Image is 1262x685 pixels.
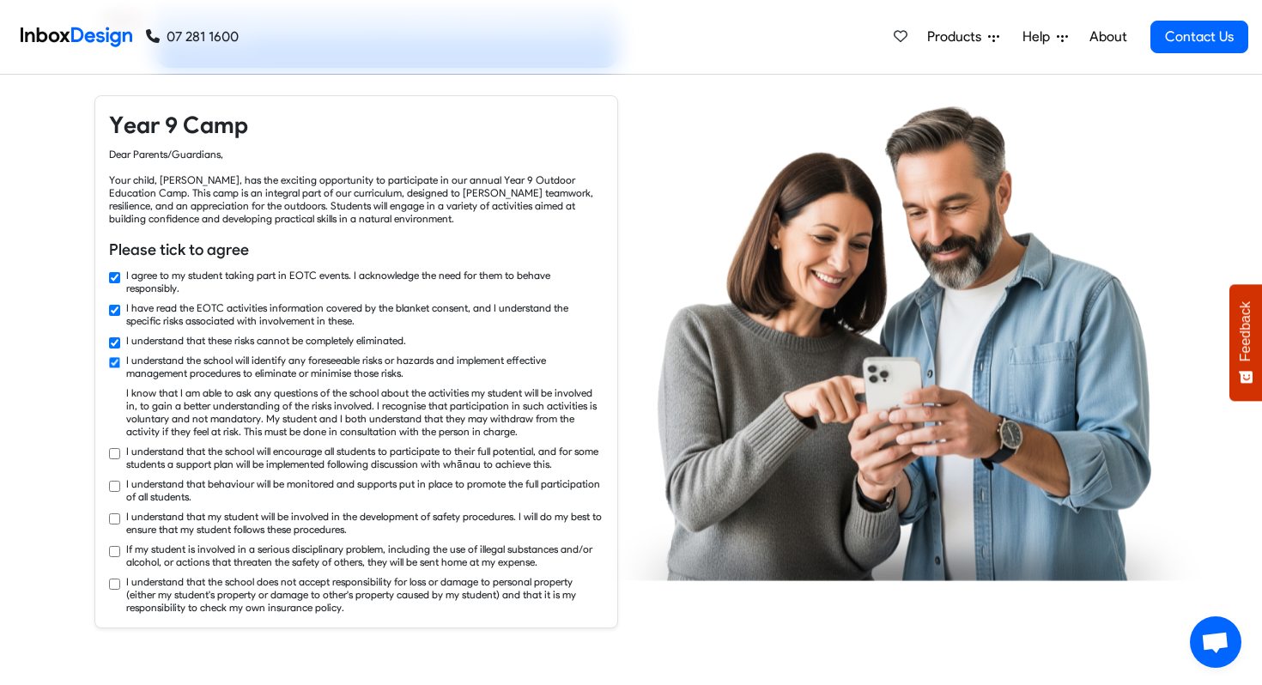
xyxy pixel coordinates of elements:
label: I understand that my student will be involved in the development of safety procedures. I will do ... [126,510,604,536]
label: I agree to my student taking part in EOTC events. I acknowledge the need for them to behave respo... [126,269,604,294]
label: I understand that the school does not accept responsibility for loss or damage to personal proper... [126,575,604,614]
button: Feedback - Show survey [1229,284,1262,401]
img: parents_using_phone.png [611,105,1200,580]
a: Products [920,20,1006,54]
a: Open chat [1190,616,1241,668]
label: I know that I am able to ask any questions of the school about the activities my student will be ... [126,386,604,438]
h6: Please tick to agree [109,239,604,261]
span: Feedback [1238,301,1253,361]
span: Products [927,27,988,47]
label: If my student is involved in a serious disciplinary problem, including the use of illegal substan... [126,543,604,568]
div: Dear Parents/Guardians, Your child, [PERSON_NAME], has the exciting opportunity to participate in... [109,148,604,225]
label: I understand that these risks cannot be completely eliminated. [126,334,406,347]
a: 07 281 1600 [146,27,239,47]
label: I understand that behaviour will be monitored and supports put in place to promote the full parti... [126,477,604,503]
a: About [1084,20,1132,54]
a: Help [1016,20,1075,54]
h4: Year 9 Camp [109,110,604,141]
label: I have read the EOTC activities information covered by the blanket consent, and I understand the ... [126,301,604,327]
label: I understand that the school will encourage all students to participate to their full potential, ... [126,445,604,470]
label: I understand the school will identify any foreseeable risks or hazards and implement effective ma... [126,354,604,379]
span: Help [1022,27,1057,47]
a: Contact Us [1150,21,1248,53]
